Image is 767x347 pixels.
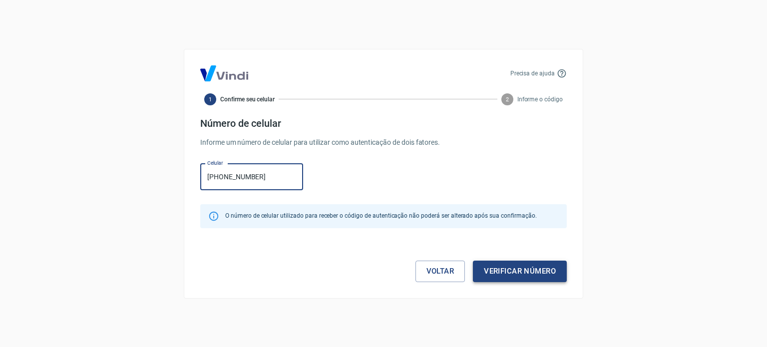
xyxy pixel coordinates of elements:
span: Confirme seu celular [220,95,275,104]
img: Logo Vind [200,65,248,81]
a: Voltar [415,261,465,282]
text: 2 [506,96,509,102]
h4: Número de celular [200,117,567,129]
button: Verificar número [473,261,567,282]
span: Informe o código [517,95,563,104]
p: Informe um número de celular para utilizar como autenticação de dois fatores. [200,137,567,148]
label: Celular [207,159,223,167]
p: Precisa de ajuda [510,69,555,78]
text: 1 [209,96,212,102]
div: O número de celular utilizado para receber o código de autenticação não poderá ser alterado após ... [225,207,536,225]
